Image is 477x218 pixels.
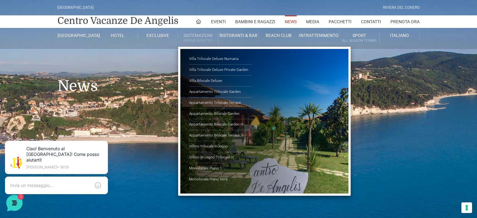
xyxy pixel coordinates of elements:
a: [PERSON_NAME]Ciao! Benvenuto al [GEOGRAPHIC_DATA]! Come posso aiutarti!4 min fa1 [8,58,118,77]
span: [PERSON_NAME] [26,60,97,66]
a: Centro Vacanze De Angelis [57,14,178,27]
a: Appartamento Trilocale Garden [189,87,252,98]
p: Ciao! Benvenuto al [GEOGRAPHIC_DATA]! Come posso aiutarti! [30,13,107,29]
p: Home [19,169,29,175]
button: 1Messaggi [44,160,82,175]
p: 4 min fa [101,60,115,66]
a: Appartamento Bilocale Terrace [189,130,252,141]
a: Appartamento Trilocale Terrace [189,98,252,109]
p: Ciao! Benvenuto al [GEOGRAPHIC_DATA]! Come posso aiutarti! [26,68,97,74]
a: Prenota Ora [390,15,420,28]
p: Aiuto [97,169,106,175]
a: Media [306,15,319,28]
span: Le tue conversazioni [10,50,53,55]
a: SportAll Season Tennis [339,33,379,44]
a: Eventi [211,15,226,28]
span: 1 [109,68,115,74]
a: Monolocale Piano 1 [189,163,252,174]
button: Le tue preferenze relative al consenso per le tecnologie di tracciamento [461,202,472,213]
p: Messaggi [54,169,71,175]
a: Villino in Legno Trilocale H [189,152,252,163]
span: Trova una risposta [10,104,49,109]
span: Italiano [390,33,409,38]
button: Inizia una conversazione [10,79,115,92]
button: Home [5,160,44,175]
a: SistemazioniRooms & Suites [178,33,218,44]
a: Appartamento Bilocale Garden H [189,119,252,130]
a: [DEMOGRAPHIC_DATA] tutto [56,50,115,55]
a: Ristoranti & Bar [218,33,258,38]
h1: News [57,49,420,104]
a: Exclusive [138,33,178,38]
span: 1 [63,160,67,164]
a: Villa Bilocale Deluxe [189,76,252,87]
a: Villa Trilocale Deluxe Numana [189,54,252,65]
a: Pacchetti [329,15,352,28]
img: light [10,61,23,73]
a: Bambini e Ragazzi [235,15,275,28]
div: Riviera Del Conero [383,5,420,11]
a: Appartamento Bilocale Garden [189,109,252,120]
a: Villino trilocale in legno [189,141,252,152]
a: Contatti [361,15,381,28]
small: Rooms & Suites [178,38,218,44]
a: Monolocale Piano terra [189,174,252,185]
a: Italiano [379,33,420,38]
p: La nostra missione è rendere la tua esperienza straordinaria! [5,28,105,40]
a: Villa Trilocale Deluxe Private Garden [189,65,252,76]
span: Inizia una conversazione [41,83,93,88]
a: News [285,15,297,28]
a: Beach Club [259,33,299,38]
div: [GEOGRAPHIC_DATA] [57,5,93,11]
img: light [14,23,26,36]
input: Cerca un articolo... [14,118,103,124]
a: Intrattenimento [299,33,339,38]
a: Apri Centro Assistenza [67,104,115,109]
small: All Season Tennis [339,38,379,44]
button: Aiuto [82,160,120,175]
p: [PERSON_NAME] • 18:55 [30,32,107,36]
a: Hotel [98,33,138,38]
h2: Ciao da De Angelis Resort 👋 [5,5,105,25]
a: [GEOGRAPHIC_DATA] [57,33,98,38]
iframe: Customerly Messenger Launcher [5,194,24,212]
